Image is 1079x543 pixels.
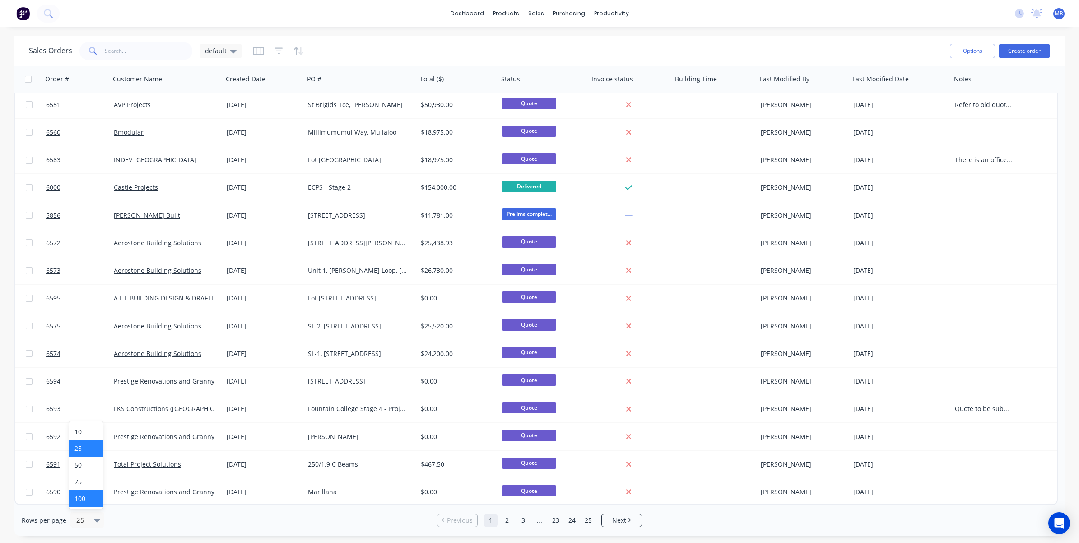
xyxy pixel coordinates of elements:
[446,7,488,20] a: dashboard
[46,285,114,312] a: 6595
[205,46,227,56] span: default
[227,183,301,192] div: [DATE]
[308,294,408,303] div: Lot [STREET_ADDRESS]
[852,75,909,84] div: Last Modified Date
[955,404,1012,413] div: Quote to be submitted through E1 Platform. See email thread for further information Check email t...
[853,239,948,248] div: [DATE]
[853,377,948,386] div: [DATE]
[421,183,491,192] div: $154,000.00
[227,100,301,109] div: [DATE]
[950,44,995,58] button: Options
[500,514,514,527] a: Page 2
[421,155,491,164] div: $18,975.00
[308,100,408,109] div: St Brigids Tce, [PERSON_NAME]
[46,202,114,229] a: 5856
[421,100,491,109] div: $50,930.00
[761,377,842,386] div: [PERSON_NAME]
[502,430,556,441] span: Quote
[853,432,948,441] div: [DATE]
[502,458,556,469] span: Quote
[69,490,103,507] div: 100
[421,460,491,469] div: $467.50
[46,266,60,275] span: 6573
[447,516,473,525] span: Previous
[114,128,144,136] a: Bmodular
[421,377,491,386] div: $0.00
[502,98,556,109] span: Quote
[524,7,549,20] div: sales
[591,75,633,84] div: Invoice status
[565,514,579,527] a: Page 24
[853,294,948,303] div: [DATE]
[502,126,556,137] span: Quote
[308,155,408,164] div: Lot [GEOGRAPHIC_DATA]
[46,183,60,192] span: 6000
[46,423,114,450] a: 6592
[421,266,491,275] div: $26,730.00
[46,368,114,395] a: 6594
[114,404,258,413] a: LKS Constructions ([GEOGRAPHIC_DATA]) Pty Ltd
[308,211,408,220] div: [STREET_ADDRESS]
[502,208,556,220] span: Prelims complet...
[227,377,301,386] div: [DATE]
[761,460,842,469] div: [PERSON_NAME]
[502,181,556,192] span: Delivered
[502,374,556,386] span: Quote
[114,211,180,220] a: [PERSON_NAME] Built
[761,322,842,331] div: [PERSON_NAME]
[308,128,408,137] div: Millimumumul Way, Mullaloo
[308,377,408,386] div: [STREET_ADDRESS]
[308,322,408,331] div: SL-2, [STREET_ADDRESS]
[46,174,114,201] a: 6000
[46,128,60,137] span: 6560
[853,349,948,358] div: [DATE]
[502,485,556,496] span: Quote
[761,404,842,413] div: [PERSON_NAME]
[22,516,66,525] span: Rows per page
[581,514,595,527] a: Page 25
[549,514,563,527] a: Page 23
[502,291,556,303] span: Quote
[308,460,408,469] div: 250/1.9 C Beams
[502,264,556,275] span: Quote
[853,266,948,275] div: [DATE]
[437,516,477,525] a: Previous page
[46,229,114,257] a: 6572
[308,349,408,358] div: SL-1, [STREET_ADDRESS]
[46,294,60,303] span: 6595
[602,516,642,525] a: Next page
[114,432,256,441] a: Prestige Renovations and Granny Flats PTY LTD
[46,211,60,220] span: 5856
[114,487,256,496] a: Prestige Renovations and Granny Flats PTY LTD
[46,155,60,164] span: 6583
[484,514,498,527] a: Page 1 is your current page
[46,432,60,441] span: 6592
[46,257,114,284] a: 6573
[46,487,60,496] span: 6590
[46,100,60,109] span: 6551
[502,402,556,413] span: Quote
[761,266,842,275] div: [PERSON_NAME]
[488,7,524,20] div: products
[853,487,948,496] div: [DATE]
[853,404,948,413] div: [DATE]
[853,211,948,220] div: [DATE]
[114,239,201,247] a: Aerostone Building Solutions
[421,211,491,220] div: $11,781.00
[308,404,408,413] div: Fountain College Stage 4 - Project #171909
[308,239,408,248] div: [STREET_ADDRESS][PERSON_NAME]
[675,75,717,84] div: Building Time
[761,183,842,192] div: [PERSON_NAME]
[421,322,491,331] div: $25,520.00
[114,349,201,358] a: Aerostone Building Solutions
[46,460,60,469] span: 6591
[46,313,114,340] a: 6575
[307,75,321,84] div: PO #
[533,514,546,527] a: Jump forward
[420,75,444,84] div: Total ($)
[761,128,842,137] div: [PERSON_NAME]
[853,155,948,164] div: [DATE]
[46,91,114,118] a: 6551
[227,128,301,137] div: [DATE]
[421,294,491,303] div: $0.00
